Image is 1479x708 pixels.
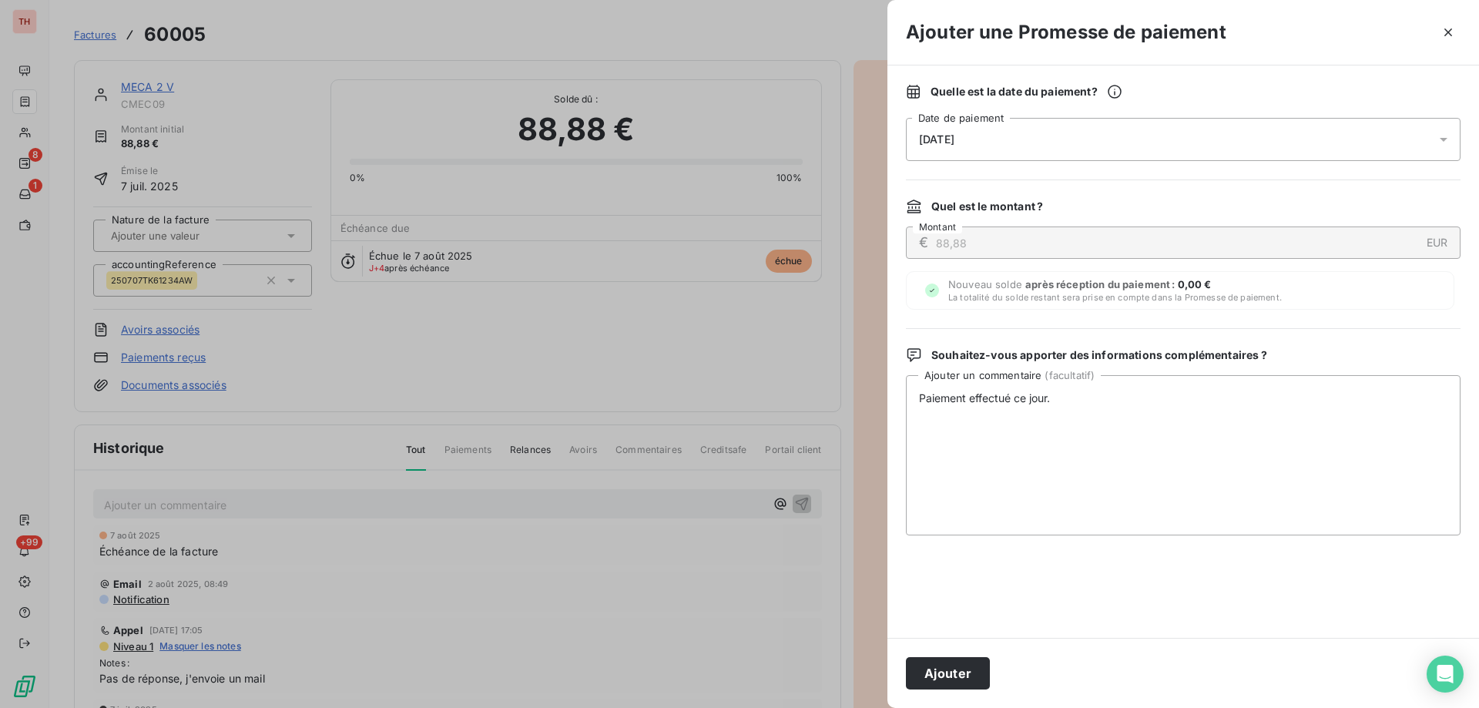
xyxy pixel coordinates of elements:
[906,375,1461,535] textarea: Paiement effectué ce jour.
[931,347,1267,363] span: Souhaitez-vous apporter des informations complémentaires ?
[1427,656,1464,693] div: Open Intercom Messenger
[948,292,1282,303] span: La totalité du solde restant sera prise en compte dans la Promesse de paiement.
[931,199,1043,214] span: Quel est le montant ?
[948,278,1282,303] span: Nouveau solde
[906,18,1226,46] h3: Ajouter une Promesse de paiement
[906,657,990,690] button: Ajouter
[931,84,1122,99] span: Quelle est la date du paiement ?
[919,133,954,146] span: [DATE]
[1178,278,1212,290] span: 0,00 €
[1025,278,1178,290] span: après réception du paiement :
